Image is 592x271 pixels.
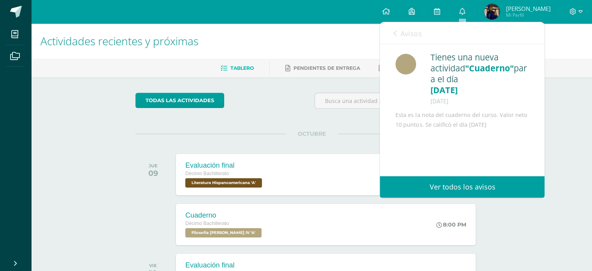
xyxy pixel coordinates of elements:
div: Evaluación final [185,261,264,269]
span: Avisos [401,29,422,38]
span: Pendientes de entrega [293,65,360,71]
span: Décimo Bachillerato [185,171,229,176]
span: [DATE] [430,84,458,96]
span: [PERSON_NAME] [506,5,550,12]
a: Pendientes de entrega [285,62,360,74]
span: Mi Perfil [506,12,550,18]
input: Busca una actividad próxima aquí... [315,93,487,108]
a: Entregadas [379,62,422,74]
a: todas las Actividades [135,93,224,108]
span: Décimo Bachillerato [185,221,229,226]
img: 47cfc69b6a1e0313111ae0dfa61b3de3.png [484,4,500,19]
div: Cuaderno [185,211,264,220]
div: 09 [148,168,158,178]
span: Tablero [230,65,254,71]
a: Tablero [221,62,254,74]
div: Tienes una nueva actividad para el día [430,52,529,106]
div: 8:00 PM [436,221,466,228]
div: Evaluación final [185,161,264,170]
a: Ver todos los avisos [380,176,545,198]
div: [DATE] [430,96,529,106]
div: VIE [149,263,157,268]
span: Actividades recientes y próximas [40,34,199,48]
div: Esta es la nota del cuaderno del curso. Valor neto 10 puntos. Se calificó el día [DATE] [395,110,529,129]
span: Filosofía Bach IV 'A' [185,228,262,237]
span: Literatura Hispanoamericana 'A' [185,178,262,188]
span: "Cuaderno" [465,62,514,74]
div: JUE [148,163,158,168]
span: OCTUBRE [285,130,338,137]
